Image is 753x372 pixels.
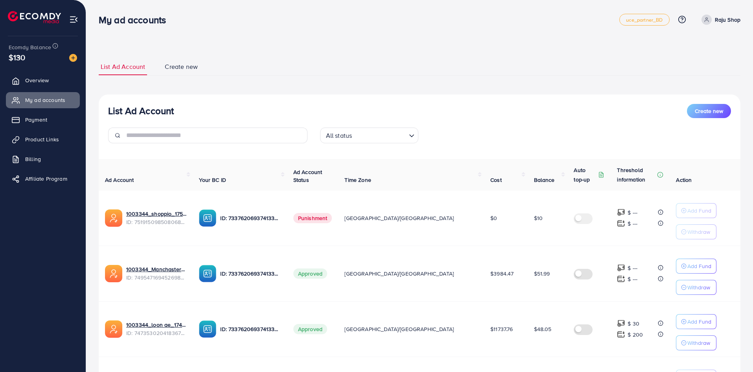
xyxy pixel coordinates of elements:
a: uce_partner_BD [619,14,669,26]
p: ID: 7337620693741338625 [220,213,280,223]
a: Payment [6,112,80,128]
span: ID: 7495471694526988304 [126,274,186,281]
button: Add Fund [676,259,716,274]
span: Your BC ID [199,176,226,184]
a: My ad accounts [6,92,80,108]
span: Cost [490,176,502,184]
span: Payment [25,116,47,124]
img: ic-ba-acc.ded83a64.svg [199,209,216,227]
a: 1003344_loon ae_1740066863007 [126,321,186,329]
a: Affiliate Program [6,171,80,187]
span: [GEOGRAPHIC_DATA]/[GEOGRAPHIC_DATA] [344,325,454,333]
button: Create new [687,104,731,118]
iframe: Chat [720,337,747,366]
span: My ad accounts [25,96,65,104]
span: Approved [293,268,327,279]
button: Add Fund [676,314,716,329]
img: top-up amount [617,264,625,272]
p: $ --- [628,219,637,228]
div: <span class='underline'>1003344_loon ae_1740066863007</span></br>7473530204183674896 [126,321,186,337]
span: $11737.76 [490,325,513,333]
span: $48.05 [534,325,552,333]
span: Overview [25,76,49,84]
a: Billing [6,151,80,167]
h3: My ad accounts [99,14,172,26]
span: Ad Account [105,176,134,184]
span: All status [324,130,354,141]
div: <span class='underline'>1003344_Manchaster_1745175503024</span></br>7495471694526988304 [126,265,186,281]
p: Withdraw [687,227,710,237]
span: Ad Account Status [293,168,322,184]
h3: List Ad Account [108,105,174,117]
span: $130 [9,52,26,63]
span: ID: 7519150985080684551 [126,218,186,226]
input: Search for option [354,128,405,141]
p: Add Fund [687,317,711,326]
span: Product Links [25,135,59,143]
span: Action [676,176,692,184]
button: Withdraw [676,335,716,350]
span: $10 [534,214,543,222]
div: <span class='underline'>1003344_shoppio_1750688962312</span></br>7519150985080684551 [126,210,186,226]
p: ID: 7337620693741338625 [220,269,280,278]
span: Billing [25,155,41,163]
span: [GEOGRAPHIC_DATA]/[GEOGRAPHIC_DATA] [344,270,454,278]
img: logo [8,11,61,23]
span: Balance [534,176,555,184]
img: ic-ba-acc.ded83a64.svg [199,320,216,338]
img: ic-ba-acc.ded83a64.svg [199,265,216,282]
p: Add Fund [687,261,711,271]
p: Auto top-up [574,165,597,184]
img: image [69,54,77,62]
p: Threshold information [617,165,655,184]
img: ic-ads-acc.e4c84228.svg [105,265,122,282]
a: Product Links [6,131,80,147]
button: Add Fund [676,203,716,218]
p: Withdraw [687,338,710,348]
img: menu [69,15,78,24]
p: $ 200 [628,330,643,339]
span: Create new [165,62,198,71]
img: ic-ads-acc.e4c84228.svg [105,320,122,338]
span: [GEOGRAPHIC_DATA]/[GEOGRAPHIC_DATA] [344,214,454,222]
span: List Ad Account [101,62,145,71]
span: $51.99 [534,270,550,278]
span: Time Zone [344,176,371,184]
div: Search for option [320,128,418,143]
img: top-up amount [617,330,625,339]
span: Ecomdy Balance [9,43,51,51]
p: $ 30 [628,319,639,328]
span: $0 [490,214,497,222]
img: ic-ads-acc.e4c84228.svg [105,209,122,227]
a: 1003344_Manchaster_1745175503024 [126,265,186,273]
span: Create new [695,107,723,115]
a: 1003344_shoppio_1750688962312 [126,210,186,218]
img: top-up amount [617,208,625,217]
span: uce_partner_BD [626,17,663,22]
p: $ --- [628,208,637,217]
span: Approved [293,324,327,334]
p: $ --- [628,263,637,273]
p: Add Fund [687,206,711,215]
img: top-up amount [617,275,625,283]
button: Withdraw [676,280,716,295]
img: top-up amount [617,219,625,228]
img: top-up amount [617,319,625,328]
span: Punishment [293,213,332,223]
button: Withdraw [676,224,716,239]
span: ID: 7473530204183674896 [126,329,186,337]
p: $ --- [628,274,637,284]
a: Overview [6,72,80,88]
span: Affiliate Program [25,175,67,183]
p: ID: 7337620693741338625 [220,324,280,334]
span: $3984.47 [490,270,514,278]
p: Withdraw [687,283,710,292]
